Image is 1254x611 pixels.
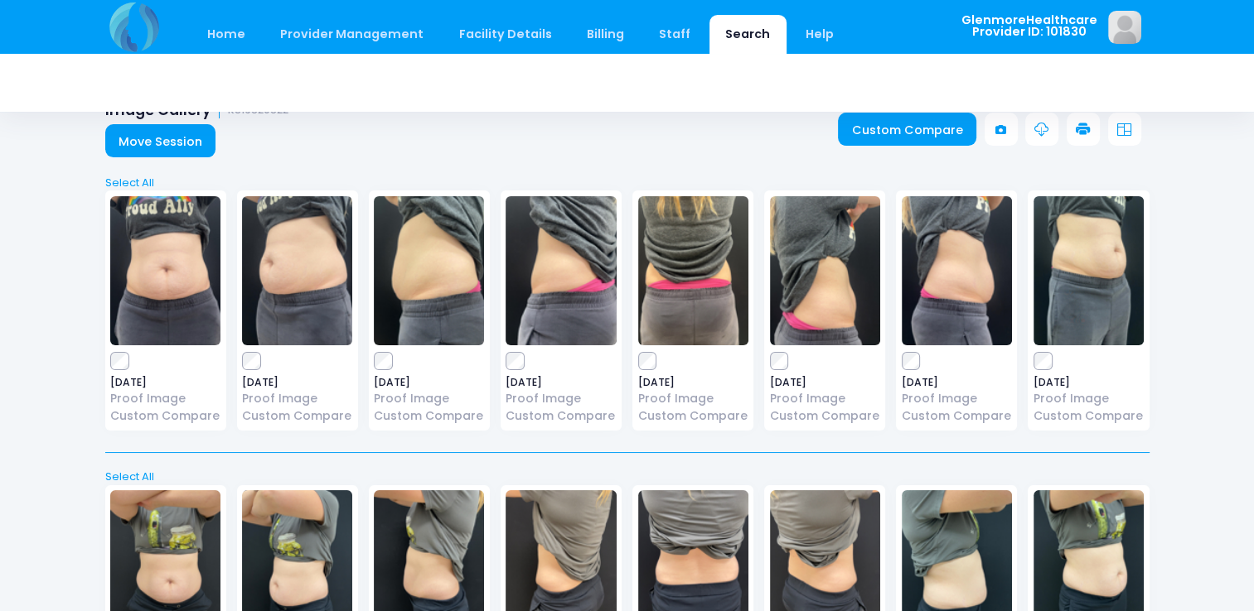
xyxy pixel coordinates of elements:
[902,390,1012,407] a: Proof Image
[638,390,748,407] a: Proof Image
[374,390,484,407] a: Proof Image
[770,390,880,407] a: Proof Image
[110,196,220,345] img: image
[242,378,352,387] span: [DATE]
[506,378,616,387] span: [DATE]
[961,14,1097,38] span: GlenmoreHealthcare Provider ID: 101830
[709,15,787,54] a: Search
[242,390,352,407] a: Proof Image
[1108,11,1141,44] img: image
[110,407,220,425] a: Custom Compare
[99,175,1155,191] a: Select All
[506,407,616,425] a: Custom Compare
[570,15,640,54] a: Billing
[643,15,707,54] a: Staff
[105,102,289,119] h1: Image Gallery
[638,196,748,345] img: image
[105,124,216,157] a: Move Session
[374,378,484,387] span: [DATE]
[770,196,880,345] img: image
[902,196,1012,345] img: image
[902,378,1012,387] span: [DATE]
[902,407,1012,425] a: Custom Compare
[506,390,616,407] a: Proof Image
[506,196,616,345] img: image
[1034,378,1144,387] span: [DATE]
[838,113,976,146] a: Custom Compare
[638,407,748,425] a: Custom Compare
[191,15,262,54] a: Home
[770,407,880,425] a: Custom Compare
[638,378,748,387] span: [DATE]
[1034,390,1144,407] a: Proof Image
[374,407,484,425] a: Custom Compare
[228,104,288,117] small: KS19820822
[1034,196,1144,345] img: image
[1034,407,1144,425] a: Custom Compare
[110,390,220,407] a: Proof Image
[789,15,850,54] a: Help
[374,196,484,345] img: image
[242,196,352,345] img: image
[264,15,440,54] a: Provider Management
[110,378,220,387] span: [DATE]
[770,378,880,387] span: [DATE]
[242,407,352,425] a: Custom Compare
[443,15,568,54] a: Facility Details
[99,469,1155,485] a: Select All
